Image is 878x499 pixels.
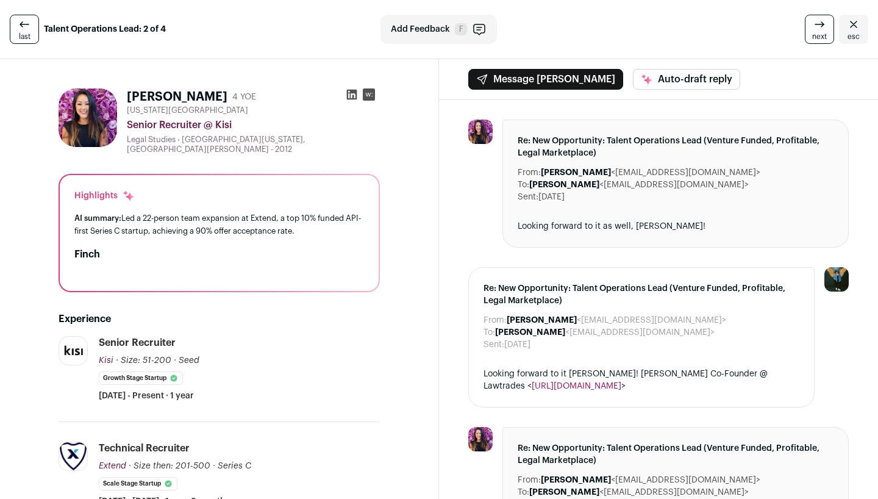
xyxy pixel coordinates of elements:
a: next [805,15,834,44]
span: · [174,354,176,367]
span: last [19,32,30,41]
dt: From: [518,474,541,486]
div: 4 YOE [232,91,256,103]
button: Auto-draft reply [633,69,740,90]
dt: From: [518,167,541,179]
img: ac652abfb1002430b75f24f2cddc37e345ceb83a9137674c582facd76bbb29ef.jpg [59,88,117,147]
button: Message [PERSON_NAME] [468,69,623,90]
b: [PERSON_NAME] [507,316,577,325]
strong: Talent Operations Lead: 2 of 4 [44,23,166,35]
a: Close [839,15,868,44]
img: f437fcff1c70ec298d6460d2724b38ca075c2e6f466da80b926a38912204328e.jpg [59,343,87,359]
div: Looking forward to it [PERSON_NAME]! [PERSON_NAME] Co-Founder @ Lawtrades < > [484,368,799,392]
dd: <[EMAIL_ADDRESS][DOMAIN_NAME]> [495,326,715,339]
div: Highlights [74,190,135,202]
div: Senior Recruiter [99,336,176,350]
a: [URL][DOMAIN_NAME] [532,382,621,390]
dd: [DATE] [504,339,530,351]
h2: Experience [59,312,380,326]
dd: <[EMAIL_ADDRESS][DOMAIN_NAME]> [541,474,760,486]
b: [PERSON_NAME] [529,488,599,497]
dd: [DATE] [538,191,565,203]
b: [PERSON_NAME] [541,168,611,177]
img: ac652abfb1002430b75f24f2cddc37e345ceb83a9137674c582facd76bbb29ef.jpg [468,427,493,451]
div: Looking forward to it as well, [PERSON_NAME]! [518,220,833,232]
div: Technical Recruiter [99,442,190,455]
img: ac652abfb1002430b75f24f2cddc37e345ceb83a9137674c582facd76bbb29ef.jpg [468,120,493,144]
span: Re: New Opportunity: Talent Operations Lead (Venture Funded, Profitable, Legal Marketplace) [518,442,833,467]
span: Seed [179,356,199,365]
h2: Finch [74,247,100,262]
dt: Sent: [518,191,538,203]
span: Re: New Opportunity: Talent Operations Lead (Venture Funded, Profitable, Legal Marketplace) [518,135,833,159]
span: Series C [218,462,251,470]
b: [PERSON_NAME] [495,328,565,337]
b: [PERSON_NAME] [541,476,611,484]
span: Re: New Opportunity: Talent Operations Lead (Venture Funded, Profitable, Legal Marketplace) [484,282,799,307]
button: Add Feedback F [380,15,497,44]
dt: To: [518,486,529,498]
span: · [213,460,215,472]
span: Extend [99,462,126,470]
img: d9c602a692828ea891a31365b4f89b315433620881e78b0d35451baad2fc7bdc [59,442,87,470]
dd: <[EMAIL_ADDRESS][DOMAIN_NAME]> [529,486,749,498]
img: 12031951-medium_jpg [824,267,849,292]
div: Legal Studies - [GEOGRAPHIC_DATA][US_STATE], [GEOGRAPHIC_DATA][PERSON_NAME] - 2012 [127,135,380,154]
li: Scale Stage Startup [99,477,177,490]
span: next [812,32,827,41]
span: AI summary: [74,214,121,222]
dt: Sent: [484,339,504,351]
dt: To: [484,326,495,339]
span: · Size: 51-200 [116,356,171,365]
a: last [10,15,39,44]
h1: [PERSON_NAME] [127,88,227,106]
dt: From: [484,314,507,326]
li: Growth Stage Startup [99,372,183,385]
span: Add Feedback [391,23,450,35]
div: Senior Recruiter @ Kisi [127,118,380,132]
dd: <[EMAIL_ADDRESS][DOMAIN_NAME]> [529,179,749,191]
dd: <[EMAIL_ADDRESS][DOMAIN_NAME]> [541,167,760,179]
span: F [455,23,467,35]
span: [US_STATE][GEOGRAPHIC_DATA] [127,106,248,115]
b: [PERSON_NAME] [529,181,599,189]
div: Led a 22-person team expansion at Extend, a top 10% funded API-first Series C startup, achieving ... [74,212,364,237]
dd: <[EMAIL_ADDRESS][DOMAIN_NAME]> [507,314,726,326]
span: · Size then: 201-500 [129,462,210,470]
span: [DATE] - Present · 1 year [99,390,194,402]
span: esc [848,32,860,41]
dt: To: [518,179,529,191]
span: Kisi [99,356,113,365]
